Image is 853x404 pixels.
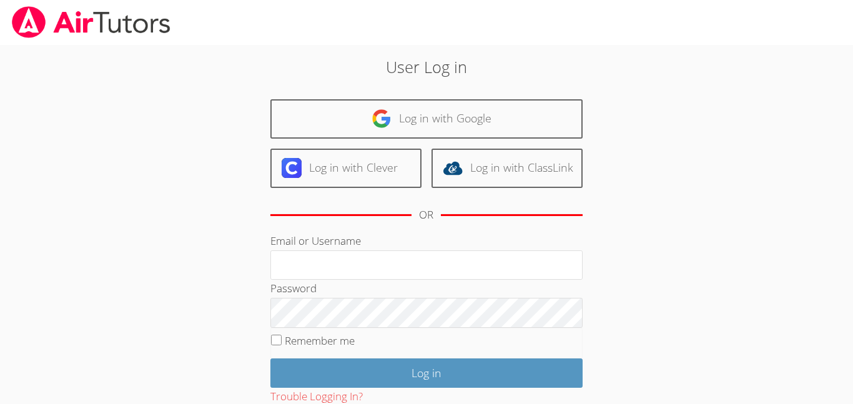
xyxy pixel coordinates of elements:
img: classlink-logo-d6bb404cc1216ec64c9a2012d9dc4662098be43eaf13dc465df04b49fa7ab582.svg [443,158,463,178]
input: Log in [270,358,583,388]
a: Log in with Clever [270,149,422,188]
label: Email or Username [270,234,361,248]
h2: User Log in [196,55,657,79]
img: clever-logo-6eab21bc6e7a338710f1a6ff85c0baf02591cd810cc4098c63d3a4b26e2feb20.svg [282,158,302,178]
a: Log in with Google [270,99,583,139]
img: google-logo-50288ca7cdecda66e5e0955fdab243c47b7ad437acaf1139b6f446037453330a.svg [372,109,392,129]
label: Password [270,281,317,295]
a: Log in with ClassLink [431,149,583,188]
img: airtutors_banner-c4298cdbf04f3fff15de1276eac7730deb9818008684d7c2e4769d2f7ddbe033.png [11,6,172,38]
label: Remember me [285,333,355,348]
div: OR [419,206,433,224]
